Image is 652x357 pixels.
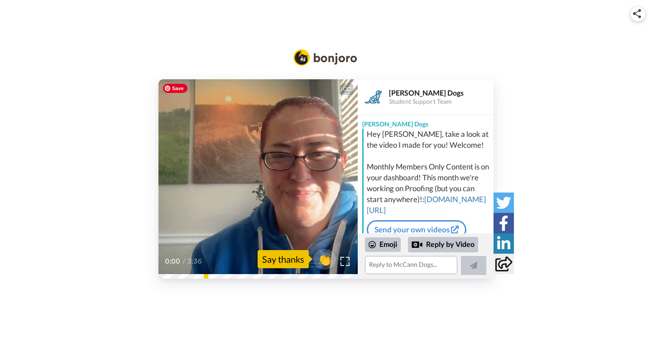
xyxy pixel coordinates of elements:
img: Bonjoro Logo [293,49,357,66]
a: [DOMAIN_NAME][URL] [367,194,486,215]
span: 0:00 [165,256,181,267]
span: / [182,256,186,267]
img: Full screen [340,257,350,266]
img: Profile Image [363,86,384,108]
div: Say thanks [258,250,309,268]
a: Send your own videos [367,220,466,239]
div: [PERSON_NAME] Dogs [389,88,493,97]
div: Hey [PERSON_NAME], take a look at the video I made for you! Welcome! Monthly Members Only Content... [367,129,491,216]
div: [PERSON_NAME] Dogs [358,115,494,129]
div: Emoji [365,237,401,252]
span: 3:36 [187,256,203,267]
div: Reply by Video [408,237,478,252]
span: Save [163,84,187,93]
img: ic_share.svg [633,9,641,18]
div: Reply by Video [412,239,422,250]
button: 👏 [313,249,336,270]
div: Student Support Team [389,98,493,106]
div: CC [341,85,352,94]
span: 👏 [313,252,336,266]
